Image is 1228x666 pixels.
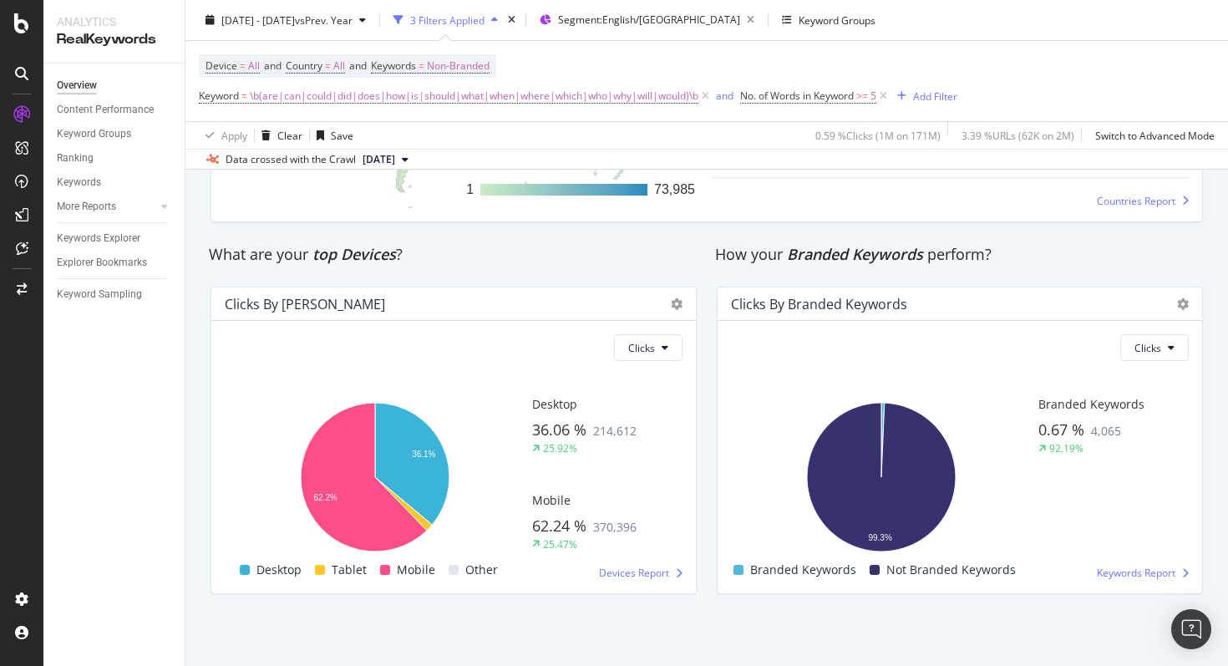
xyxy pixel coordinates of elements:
[332,560,367,580] span: Tablet
[57,230,173,247] a: Keywords Explorer
[410,13,485,27] div: 3 Filters Applied
[226,152,356,167] div: Data crossed with the Crawl
[57,77,173,94] a: Overview
[199,7,373,33] button: [DATE] - [DATE]vsPrev. Year
[221,13,295,27] span: [DATE] - [DATE]
[1038,396,1144,412] span: Branded Keywords
[57,101,173,119] a: Content Performance
[532,516,586,536] span: 62.24 %
[1171,609,1211,649] div: Open Intercom Messenger
[57,30,171,49] div: RealKeywords
[891,86,957,106] button: Add Filter
[558,13,740,27] span: Segment: English/[GEOGRAPHIC_DATA]
[731,296,907,313] div: Clicks By Branded Keywords
[57,125,173,143] a: Keyword Groups
[241,89,247,103] span: =
[57,254,173,272] a: Explorer Bookmarks
[57,77,97,94] div: Overview
[775,7,882,33] button: Keyword Groups
[614,334,683,361] button: Clicks
[57,150,173,167] a: Ranking
[256,560,302,580] span: Desktop
[532,492,571,508] span: Mobile
[209,244,698,266] div: What are your ?
[716,89,733,103] div: and
[314,492,337,501] text: 62.2%
[868,533,891,542] text: 99.3%
[57,230,140,247] div: Keywords Explorer
[264,58,282,73] span: and
[962,128,1074,142] div: 3.39 % URLs ( 62K on 2M )
[57,13,171,30] div: Analytics
[295,13,353,27] span: vs Prev. Year
[57,174,101,191] div: Keywords
[543,441,577,455] div: 25.92%
[225,296,385,313] div: Clicks by [PERSON_NAME]
[57,150,94,167] div: Ranking
[331,128,353,142] div: Save
[1134,341,1161,355] span: Clicks
[412,450,435,459] text: 36.1%
[1038,419,1084,440] span: 0.67 %
[543,537,577,552] div: 25.47%
[248,54,260,78] span: All
[870,84,876,108] span: 5
[1097,194,1175,208] span: Countries Report
[1091,423,1121,439] span: 4,065
[57,174,173,191] a: Keywords
[57,286,142,303] div: Keyword Sampling
[363,152,395,167] span: 2025 Sep. 1st
[1049,441,1083,455] div: 92.19%
[731,394,1032,560] svg: A chart.
[599,566,683,580] a: Devices Report
[349,58,367,73] span: and
[750,560,856,580] span: Branded Keywords
[225,394,525,560] svg: A chart.
[654,180,695,200] div: 73,985
[532,396,577,412] span: Desktop
[1095,128,1215,142] div: Switch to Advanced Mode
[286,58,322,73] span: Country
[240,58,246,73] span: =
[206,58,237,73] span: Device
[715,244,1205,266] div: How your perform?
[325,58,331,73] span: =
[310,122,353,149] button: Save
[740,89,854,103] span: No. of Words in Keyword
[57,286,173,303] a: Keyword Sampling
[57,198,116,216] div: More Reports
[1097,566,1189,580] a: Keywords Report
[221,128,247,142] div: Apply
[628,341,655,355] span: Clicks
[57,254,147,272] div: Explorer Bookmarks
[255,122,302,149] button: Clear
[1097,194,1189,208] a: Countries Report
[312,244,396,264] span: top Devices
[716,88,733,104] button: and
[913,89,957,103] div: Add Filter
[599,566,669,580] span: Devices Report
[371,58,416,73] span: Keywords
[1088,122,1215,149] button: Switch to Advanced Mode
[427,54,490,78] span: Non-Branded
[465,560,498,580] span: Other
[356,150,415,170] button: [DATE]
[199,89,239,103] span: Keyword
[333,54,345,78] span: All
[886,560,1016,580] span: Not Branded Keywords
[397,560,435,580] span: Mobile
[419,58,424,73] span: =
[57,101,154,119] div: Content Performance
[466,180,474,200] div: 1
[199,122,247,149] button: Apply
[856,89,868,103] span: >=
[1097,566,1175,580] span: Keywords Report
[1120,334,1189,361] button: Clicks
[787,244,923,264] span: Branded Keywords
[533,7,761,33] button: Segment:English/[GEOGRAPHIC_DATA]
[387,7,505,33] button: 3 Filters Applied
[57,198,156,216] a: More Reports
[532,419,586,440] span: 36.06 %
[815,128,941,142] div: 0.59 % Clicks ( 1M on 171M )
